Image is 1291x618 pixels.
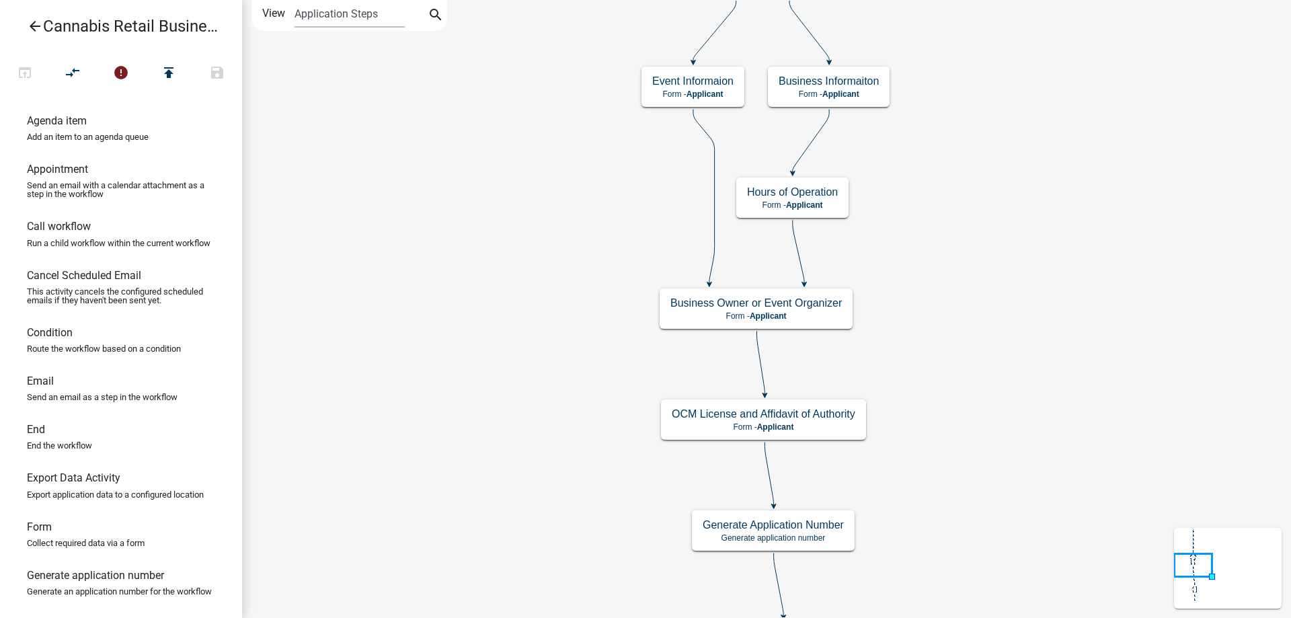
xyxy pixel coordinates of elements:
p: Form - [779,89,879,99]
h5: Hours of Operation [747,186,838,198]
i: error [113,65,129,83]
h6: Cancel Scheduled Email [27,269,141,282]
p: Route the workflow based on a condition [27,344,181,353]
span: Applicant [687,89,723,99]
h5: Generate Application Number [703,518,844,531]
p: Generate application number [703,533,844,543]
p: Export application data to a configured location [27,490,204,499]
h6: Condition [27,326,73,339]
i: search [428,7,444,26]
h6: Generate application number [27,569,164,582]
button: 2 problems in this workflow [97,59,145,88]
i: save [209,65,225,83]
h6: Email [27,375,54,387]
p: End the workflow [27,441,92,450]
p: Send an email with a calendar attachment as a step in the workflow [27,181,215,198]
p: Form - [670,311,842,321]
p: This activity cancels the configured scheduled emails if they haven't been sent yet. [27,287,215,305]
span: Applicant [822,89,859,99]
button: search [425,5,446,27]
p: Form - [747,200,838,210]
p: Form - [672,422,855,432]
i: arrow_back [27,18,43,37]
p: Add an item to an agenda queue [27,132,149,141]
button: Publish [145,59,193,88]
h5: OCM License and Affidavit of Authority [672,408,855,420]
p: Form - [652,89,734,99]
span: Applicant [757,422,794,432]
p: Generate an application number for the workflow [27,587,212,596]
button: Save [193,59,241,88]
h6: Appointment [27,163,88,176]
i: compare_arrows [65,65,81,83]
h6: Call workflow [27,220,91,233]
p: Run a child workflow within the current workflow [27,239,210,247]
h5: Event Informaion [652,75,734,87]
div: Workflow actions [1,59,241,91]
a: Cannabis Retail Businesses and Temporary Cannabis Events [11,11,221,42]
i: publish [161,65,177,83]
p: Collect required data via a form [27,539,145,547]
h5: Business Owner or Event Organizer [670,297,842,309]
p: Send an email as a step in the workflow [27,393,178,401]
h6: End [27,423,45,436]
button: Test Workflow [1,59,49,88]
i: open_in_browser [17,65,33,83]
h6: Export Data Activity [27,471,120,484]
span: Applicant [786,200,823,210]
span: Applicant [750,311,787,321]
h6: Form [27,520,52,533]
button: Auto Layout [48,59,97,88]
h5: Business Informaiton [779,75,879,87]
h6: Agenda item [27,114,87,127]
